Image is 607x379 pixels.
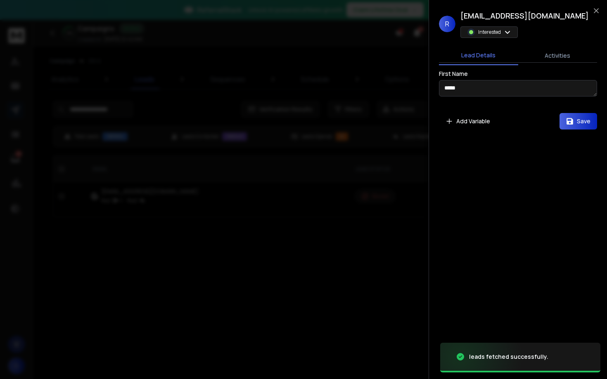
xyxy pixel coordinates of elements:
[439,46,518,65] button: Lead Details
[439,71,468,77] label: First Name
[518,47,598,65] button: Activities
[439,113,497,129] button: Add Variable
[460,10,589,21] h1: [EMAIL_ADDRESS][DOMAIN_NAME]
[478,29,501,35] p: Interested
[439,16,455,32] span: R
[560,113,597,129] button: Save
